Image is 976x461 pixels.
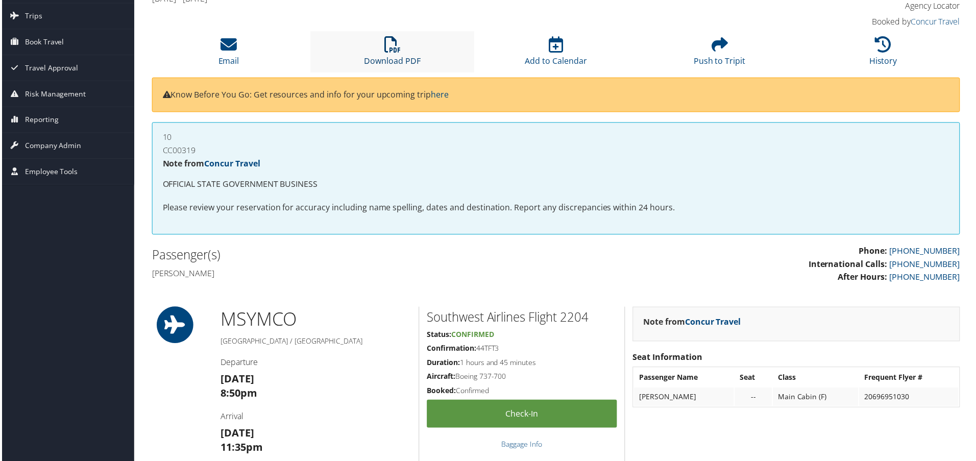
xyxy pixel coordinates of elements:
th: Class [774,370,861,388]
h1: MSY MCO [219,308,411,333]
span: Company Admin [23,133,80,159]
a: Push to Tripit [695,42,747,66]
p: OFFICIAL STATE GOVERNMENT BUSINESS [161,178,951,191]
a: [PHONE_NUMBER] [891,259,962,271]
h4: Departure [219,358,411,369]
td: 20696951030 [861,389,961,407]
h5: Confirmed [427,387,618,397]
a: Concur Travel [686,317,742,328]
strong: Confirmation: [427,345,476,354]
h5: Boeing 737-700 [427,373,618,383]
a: Add to Calendar [525,42,588,66]
span: Travel Approval [23,55,77,81]
strong: 11:35pm [219,442,262,456]
span: Book Travel [23,29,62,55]
td: [PERSON_NAME] [635,389,735,407]
a: here [431,89,449,100]
th: Seat [736,370,773,388]
strong: Note from [161,158,259,169]
a: History [871,42,899,66]
strong: Duration: [427,359,460,369]
div: -- [741,394,768,403]
strong: After Hours: [840,272,889,283]
strong: [DATE] [219,373,253,387]
td: Main Cabin (F) [774,389,861,407]
h5: 1 hours and 45 minutes [427,359,618,369]
h4: Arrival [219,412,411,423]
p: Know Before You Go: Get resources and info for your upcoming trip [161,88,951,102]
a: [PHONE_NUMBER] [891,272,962,283]
a: Download PDF [364,42,421,66]
strong: International Calls: [810,259,889,271]
p: Please review your reservation for accuracy including name spelling, dates and destination. Repor... [161,202,951,215]
span: Risk Management [23,81,84,107]
strong: Phone: [861,246,889,257]
th: Passenger Name [635,370,735,388]
a: Check-in [427,401,618,429]
span: Confirmed [451,331,494,341]
h4: [PERSON_NAME] [151,269,549,280]
h2: Southwest Airlines Flight 2204 [427,309,618,327]
a: Baggage Info [502,441,543,451]
strong: Seat Information [633,353,703,364]
h2: Passenger(s) [151,247,549,264]
strong: Aircraft: [427,373,455,382]
span: Reporting [23,107,57,133]
h4: Booked by [771,16,962,27]
h5: [GEOGRAPHIC_DATA] / [GEOGRAPHIC_DATA] [219,337,411,348]
a: [PHONE_NUMBER] [891,246,962,257]
strong: Note from [644,317,742,328]
a: Email [217,42,238,66]
h4: CC00319 [161,147,951,155]
strong: Status: [427,331,451,341]
th: Frequent Flyer # [861,370,961,388]
strong: [DATE] [219,428,253,442]
h4: 10 [161,133,951,141]
span: Employee Tools [23,159,76,185]
a: Concur Travel [913,16,962,27]
strong: 8:50pm [219,387,256,401]
strong: Booked: [427,387,456,397]
a: Concur Travel [203,158,259,169]
h5: 44TFT3 [427,345,618,355]
span: Trips [23,3,40,29]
